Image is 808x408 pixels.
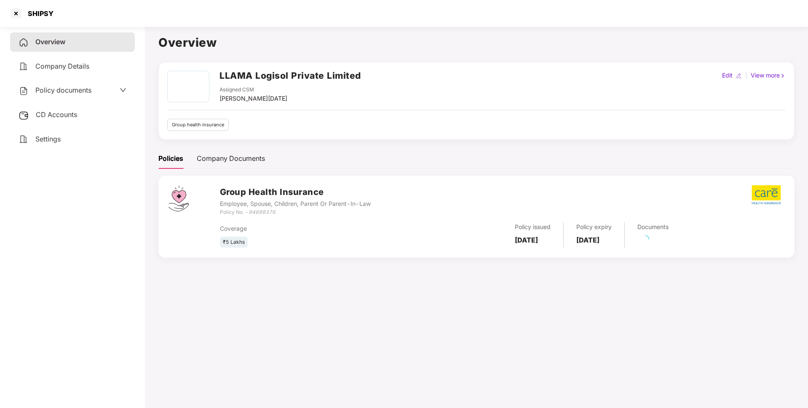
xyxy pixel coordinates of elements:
span: Company Details [35,62,89,70]
img: svg+xml;base64,PHN2ZyB4bWxucz0iaHR0cDovL3d3dy53My5vcmcvMjAwMC9zdmciIHdpZHRoPSIyNCIgaGVpZ2h0PSIyNC... [19,37,29,48]
b: [DATE] [576,236,599,244]
div: View more [749,71,787,80]
div: Policy issued [515,222,551,232]
i: 94699376 [249,209,276,215]
img: svg+xml;base64,PHN2ZyB4bWxucz0iaHR0cDovL3d3dy53My5vcmcvMjAwMC9zdmciIHdpZHRoPSI0Ny43MTQiIGhlaWdodD... [169,186,189,211]
div: Company Documents [197,153,265,164]
img: svg+xml;base64,PHN2ZyB4bWxucz0iaHR0cDovL3d3dy53My5vcmcvMjAwMC9zdmciIHdpZHRoPSIyNCIgaGVpZ2h0PSIyNC... [19,61,29,72]
span: down [120,87,126,93]
div: Policy No. - [220,208,371,216]
div: ₹5 Lakhs [220,237,248,248]
div: | [744,71,749,80]
img: editIcon [736,73,742,79]
img: svg+xml;base64,PHN2ZyB4bWxucz0iaHR0cDovL3d3dy53My5vcmcvMjAwMC9zdmciIHdpZHRoPSIyNCIgaGVpZ2h0PSIyNC... [19,86,29,96]
img: svg+xml;base64,PHN2ZyB3aWR0aD0iMjUiIGhlaWdodD0iMjQiIHZpZXdCb3g9IjAgMCAyNSAyNCIgZmlsbD0ibm9uZSIgeG... [19,110,29,120]
div: [PERSON_NAME][DATE] [219,94,287,103]
h2: LLAMA Logisol Private Limited [219,69,361,83]
div: Edit [720,71,734,80]
div: Coverage [220,224,408,233]
h3: Group Health Insurance [220,186,371,199]
div: Documents [637,222,669,232]
img: care.png [751,185,781,205]
span: loading [641,235,650,243]
div: Policies [158,153,183,164]
div: SHIPSY [23,9,54,18]
div: Employee, Spouse, Children, Parent Or Parent-In-Law [220,199,371,208]
span: CD Accounts [36,110,77,119]
span: Settings [35,135,61,143]
div: Policy expiry [576,222,612,232]
span: Overview [35,37,65,46]
b: [DATE] [515,236,538,244]
span: Policy documents [35,86,91,94]
div: Group health insurance [167,119,229,131]
div: Assigned CSM [219,86,287,94]
h1: Overview [158,33,795,52]
img: rightIcon [780,73,786,79]
img: svg+xml;base64,PHN2ZyB4bWxucz0iaHR0cDovL3d3dy53My5vcmcvMjAwMC9zdmciIHdpZHRoPSIyNCIgaGVpZ2h0PSIyNC... [19,134,29,144]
